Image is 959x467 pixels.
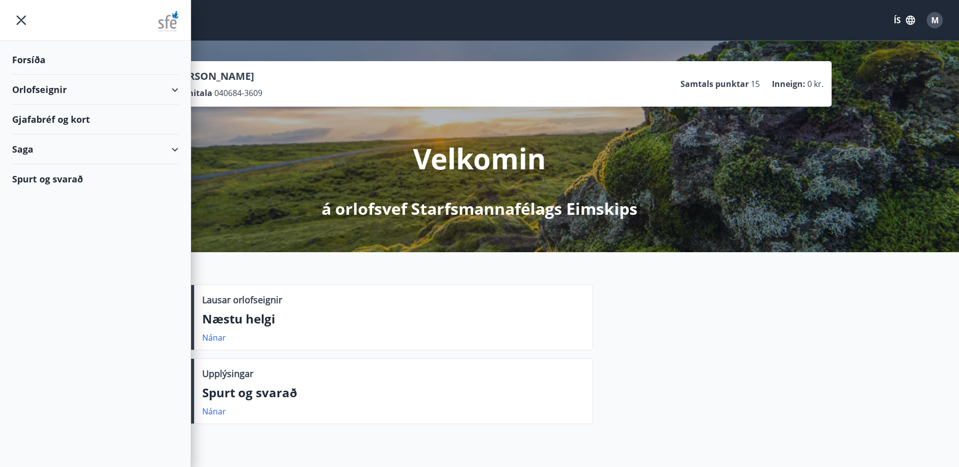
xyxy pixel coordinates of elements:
[888,11,921,29] button: ÍS
[202,332,226,343] a: Nánar
[772,78,805,89] p: Inneign :
[202,310,584,328] p: Næstu helgi
[680,78,749,89] p: Samtals punktar
[202,367,253,380] p: Upplýsingar
[12,134,178,164] div: Saga
[172,87,212,99] p: Kennitala
[12,11,30,29] button: menu
[12,75,178,105] div: Orlofseignir
[12,45,178,75] div: Forsíða
[172,69,262,83] p: [PERSON_NAME]
[413,139,546,177] p: Velkomin
[12,164,178,194] div: Spurt og svarað
[202,293,282,306] p: Lausar orlofseignir
[751,78,760,89] span: 15
[923,8,947,32] button: M
[931,15,939,26] span: M
[807,78,824,89] span: 0 kr.
[12,105,178,134] div: Gjafabréf og kort
[322,198,637,220] p: á orlofsvef Starfsmannafélags Eimskips
[202,406,226,417] a: Nánar
[214,87,262,99] span: 040684-3609
[202,384,584,401] p: Spurt og svarað
[158,11,178,31] img: union_logo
